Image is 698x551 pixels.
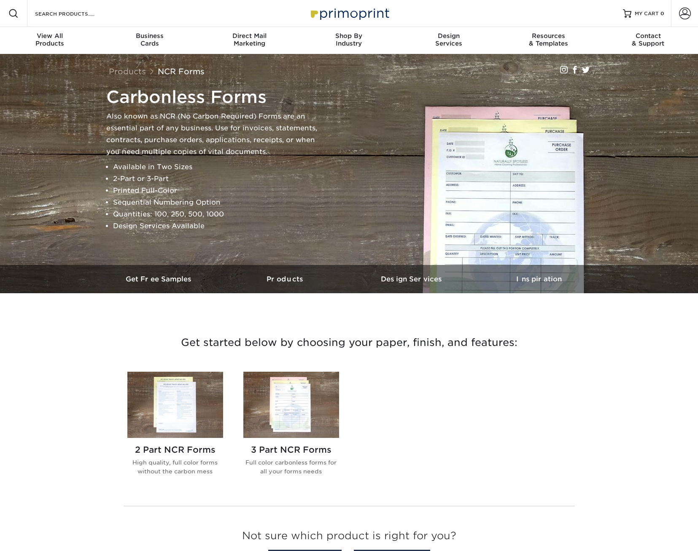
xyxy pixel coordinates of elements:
[243,372,339,489] a: 3 Part NCR Forms NCR Forms 3 Part NCR Forms Full color carbonless forms for all your forms needs
[102,324,596,362] h3: Get started below by choosing your paper, finish, and features:
[349,265,476,293] a: Design Services
[399,32,499,40] span: Design
[223,275,349,283] h3: Products
[598,27,698,54] a: Contact& Support
[660,11,664,16] span: 0
[100,27,199,54] a: BusinessCards
[113,197,317,208] li: Sequential Numbering Option
[113,173,317,185] li: 2-Part or 3-Part
[109,67,146,76] a: Products
[499,27,598,54] a: Resources& Templates
[113,208,317,220] li: Quantities: 100, 250, 500, 1000
[243,372,339,438] img: 3 Part NCR Forms NCR Forms
[499,32,598,47] div: & Templates
[635,10,659,17] span: MY CART
[127,372,223,438] img: 2 Part NCR Forms NCR Forms
[127,458,223,475] p: High quality, full color forms without the carbon mess
[100,32,199,47] div: Cards
[307,4,391,22] img: Primoprint
[127,445,223,455] h2: 2 Part NCR Forms
[349,275,476,283] h3: Design Services
[476,265,602,293] a: Inspiration
[113,220,317,232] li: Design Services Available
[127,372,223,489] a: 2 Part NCR Forms NCR Forms 2 Part NCR Forms High quality, full color forms without the carbon mess
[499,32,598,40] span: Resources
[243,445,339,455] h2: 3 Part NCR Forms
[96,265,223,293] a: Get Free Samples
[243,458,339,475] p: Full color carbonless forms for all your forms needs
[598,32,698,40] span: Contact
[158,67,205,76] a: NCR Forms
[100,32,199,40] span: Business
[223,265,349,293] a: Products
[199,32,299,40] span: Direct Mail
[399,32,499,47] div: Services
[96,275,223,283] h3: Get Free Samples
[106,111,317,158] p: Also known as NCR (No Carbon Required) Forms are an essential part of any business. Use for invoi...
[299,27,399,54] a: Shop ByIndustry
[113,161,317,173] li: Available in Two Sizes
[199,32,299,47] div: Marketing
[598,32,698,47] div: & Support
[199,27,299,54] a: Direct MailMarketing
[299,32,399,47] div: Industry
[476,275,602,283] h3: Inspiration
[299,32,399,40] span: Shop By
[399,27,499,54] a: DesignServices
[34,8,116,19] input: SEARCH PRODUCTS.....
[113,185,317,197] li: Printed Full-Color
[106,87,317,107] h1: Carbonless Forms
